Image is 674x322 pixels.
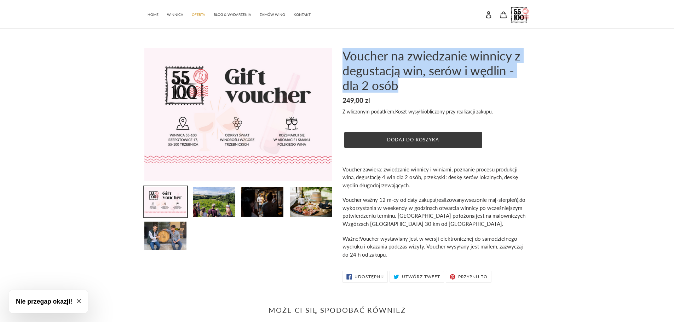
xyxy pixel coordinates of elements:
[342,48,530,93] h1: Voucher na zwiedzanie winnicy z degustacją win, serów i wędlin - dla 2 osób
[144,221,187,251] img: Załaduj obraz do przeglądarki galerii, Voucher na zwiedzanie winnicy z degustacją win, serów i wę...
[144,186,187,217] img: Załaduj obraz do przeglądarki galerii, Voucher na zwiedzanie winnicy z degustacją win, serów i wę...
[241,186,284,217] img: Załaduj obraz do przeglądarki galerii, Voucher na zwiedzanie winnicy z degustacją win, serów i wę...
[188,9,209,19] a: OFERTA
[465,197,469,203] span: w
[342,235,360,242] span: Ważne!
[458,275,488,279] span: Przypnij to
[344,132,482,148] button: Dodaj do koszyka
[342,108,530,115] div: Z wliczonym podatkiem. obliczony przy realizacji zakupu.
[192,186,236,217] img: Załaduj obraz do przeglądarki galerii, Voucher na zwiedzanie winnicy z degustacją win, serów i wę...
[163,9,187,19] a: WINNICA
[342,197,435,203] span: Voucher ważny 12 m-cy od daty zakupu
[342,165,530,189] p: Voucher zawiera: zwiedzanie winnicy i winiarni, poznanie procesu produkcji wina, degustację 4 win...
[256,9,289,19] a: ZAMÓW WINO
[290,9,314,19] a: KONTAKT
[402,275,440,279] span: Utwórz tweet
[167,12,183,17] span: WINNICA
[144,9,162,19] a: HOME
[214,12,251,17] span: BLOG & WYDARZENIA
[342,96,370,104] span: 249,00 zl
[387,137,439,142] span: Dodaj do koszyka
[260,12,285,17] span: ZAMÓW WINO
[342,197,525,227] span: do wykorzystania w weekendy w godzinach otwarcia winnicy po wcześniejszym potwierdzeniu terminu. ...
[342,235,523,258] span: Voucher wystawiany jest w wersji elektronicznej do samodzielnego wydruku i okazania podczas wizyt...
[289,186,333,217] img: Załaduj obraz do przeglądarki galerii, Voucher na zwiedzanie winnicy z degustacją win, serów i wę...
[395,109,424,115] a: Koszt wysyłki
[192,12,205,17] span: OFERTA
[294,12,311,17] span: KONTAKT
[342,196,530,228] p: sezonie maj-sierpień),
[435,197,465,203] span: (realizowany
[144,306,530,314] h2: Może Ci się spodobać również
[148,12,159,17] span: HOME
[355,275,384,279] span: Udostępnij
[210,9,255,19] a: BLOG & WYDARZENIA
